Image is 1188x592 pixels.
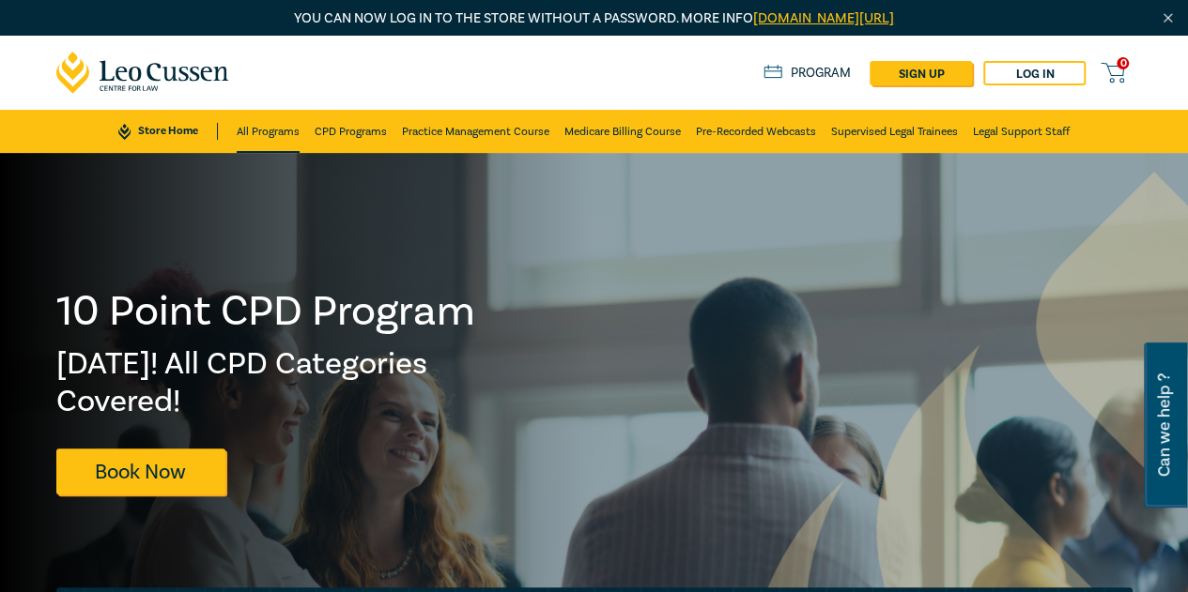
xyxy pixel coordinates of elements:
a: Book Now [56,448,225,494]
a: CPD Programs [315,110,387,153]
img: Close [1160,10,1176,26]
a: sign up [870,61,972,85]
a: Store Home [118,123,217,140]
h1: 10 Point CPD Program [56,287,477,336]
p: You can now log in to the store without a password. More info [56,8,1133,29]
span: Can we help ? [1155,354,1173,496]
a: All Programs [237,110,300,153]
a: [DOMAIN_NAME][URL] [753,9,894,27]
a: Log in [983,61,1086,85]
span: 0 [1117,57,1129,69]
a: Practice Management Course [402,110,549,153]
a: Program [764,65,851,82]
a: Medicare Billing Course [564,110,681,153]
a: Supervised Legal Trainees [831,110,958,153]
a: Pre-Recorded Webcasts [696,110,816,153]
a: Legal Support Staff [973,110,1070,153]
h2: [DATE]! All CPD Categories Covered! [56,345,477,420]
